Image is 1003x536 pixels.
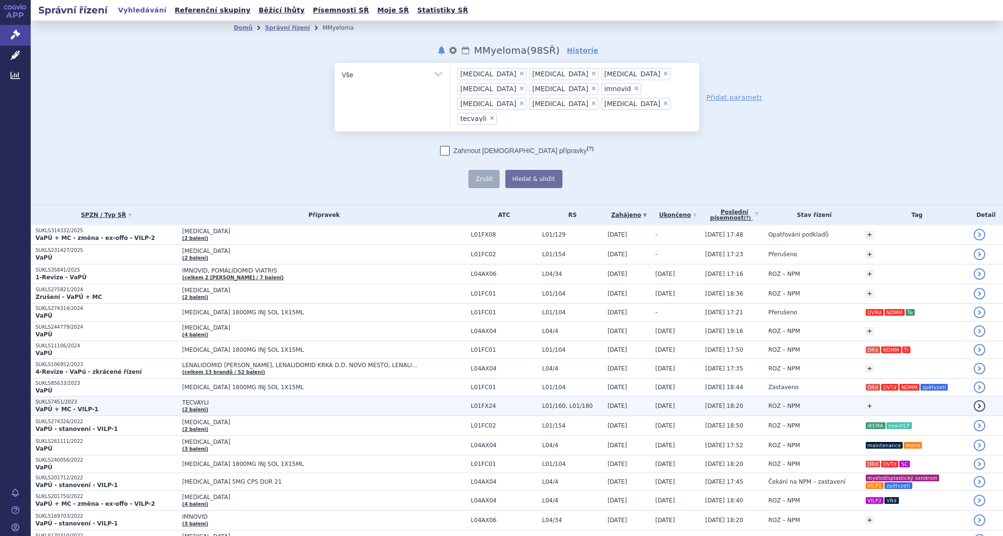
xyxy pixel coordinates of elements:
[591,85,597,91] span: ×
[36,387,52,394] strong: VaPÚ
[519,71,525,76] span: ×
[36,274,86,281] strong: 1-Revize - VaPÚ
[182,407,208,412] a: (2 balení)
[651,455,701,473] td: [DATE]
[542,422,603,429] span: L01/154
[764,321,860,341] td: ROZ – NPM
[234,24,252,31] a: Domů
[474,45,527,56] span: MMyeloma
[542,328,603,334] span: L04/4
[36,227,178,234] p: SUKLS314332/2025
[651,378,701,396] td: [DATE]
[36,426,118,432] strong: VaPÚ - stanovení - VILP-1
[603,396,651,416] td: [DATE]
[881,346,901,353] i: NDMM
[471,328,537,334] span: L04AX04
[437,45,446,56] button: notifikace
[603,416,651,435] td: [DATE]
[603,358,651,378] td: [DATE]
[701,244,764,264] td: [DATE] 17:23
[542,290,603,297] span: L01/104
[414,4,471,17] a: Statistiky SŘ
[182,439,422,445] span: [MEDICAL_DATA]
[663,71,669,76] span: ×
[764,205,860,225] th: Stav řízení
[182,362,422,369] span: LENALIDOMID [PERSON_NAME], LENALIDOMID KRKA D.D. NOVO MESTO, LENALIDOMID SANDOZ…
[505,170,562,188] button: Hledat & uložit
[651,264,701,284] td: [DATE]
[532,100,588,107] span: [MEDICAL_DATA]
[701,490,764,510] td: [DATE] 18:40
[764,473,860,490] td: Čekání na NPM – zastavení
[701,473,764,490] td: [DATE] 17:45
[865,289,874,298] a: +
[532,71,588,77] span: [MEDICAL_DATA]
[461,45,470,56] a: Lhůty
[603,435,651,455] td: [DATE]
[468,170,500,188] button: Zrušit
[36,418,178,425] p: SUKLS274326/2022
[974,363,985,374] a: detail
[542,231,603,238] span: L01/129
[36,493,178,500] p: SUKLS201750/2022
[471,497,537,504] span: L04AX04
[604,85,631,92] span: imnovid
[542,517,603,524] span: L04/34
[764,358,860,378] td: ROZ – NPM
[182,369,265,375] a: (celkem 13 brandů / 52 balení)
[36,464,52,471] strong: VaPÚ
[182,478,422,485] span: [MEDICAL_DATA] 5MG CPS DUR 21
[36,380,178,387] p: SUKLS85633/2023
[701,396,764,416] td: [DATE] 18:20
[471,231,537,238] span: L01FX08
[764,435,860,455] td: ROZ – NPM
[603,490,651,510] td: [DATE]
[701,321,764,341] td: [DATE] 19:16
[460,85,516,92] span: [MEDICAL_DATA]
[542,461,603,467] span: L01/104
[920,384,948,391] i: zpětvzetí
[701,416,764,435] td: [DATE] 18:50
[36,482,118,488] strong: VaPÚ - stanovení - VILP-1
[633,85,639,91] span: ×
[865,230,874,239] a: +
[36,406,98,413] strong: VaPÚ + MC - VILP-1
[701,378,764,396] td: [DATE] 18:44
[651,490,701,510] td: [DATE]
[701,510,764,530] td: [DATE] 18:20
[542,271,603,277] span: L04/34
[865,402,874,410] a: +
[36,438,178,445] p: SUKLS261111/2022
[706,93,763,102] a: Přidat parametr
[974,495,985,506] a: detail
[764,455,860,473] td: ROZ – NPM
[36,475,178,481] p: SUKLS201712/2022
[471,403,537,409] span: L01FX24
[974,268,985,280] a: detail
[256,4,308,17] a: Běžící lhůty
[471,290,537,297] span: L01FC01
[603,473,651,490] td: [DATE]
[466,205,537,225] th: ATC
[526,45,560,56] span: ( SŘ)
[542,384,603,391] span: L01/104
[322,21,366,35] li: MMyeloma
[489,115,495,121] span: ×
[974,229,985,240] a: detail
[904,442,922,449] i: mono
[182,513,422,520] span: IMNOVID
[471,478,537,485] span: L04AX04
[884,482,912,489] i: zpětvzetí
[899,384,919,391] i: NDMM
[886,422,912,429] i: newVILP
[182,248,422,254] span: [MEDICAL_DATA]
[974,440,985,451] a: detail
[866,442,903,449] i: maintenance
[182,494,422,500] span: [MEDICAL_DATA]
[701,455,764,473] td: [DATE] 18:20
[36,520,118,527] strong: VaPÚ - stanovení - VILP-1
[471,461,537,467] span: L01FC01
[448,45,458,56] button: nastavení
[542,346,603,353] span: L01/104
[471,384,537,391] span: L01FC01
